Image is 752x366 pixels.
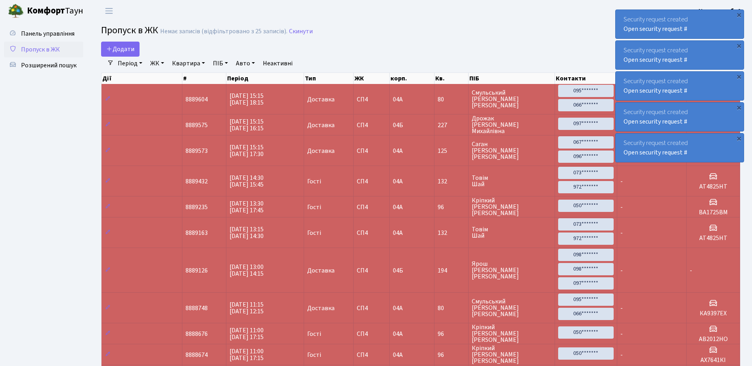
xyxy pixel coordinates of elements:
[393,304,403,313] span: 04А
[99,4,119,17] button: Переключити навігацію
[438,96,465,103] span: 80
[289,28,313,35] a: Скинути
[393,147,403,155] span: 04А
[357,148,386,154] span: СП4
[624,117,687,126] a: Open security request #
[27,4,83,18] span: Таун
[4,57,83,73] a: Розширений пошук
[393,266,403,275] span: 04Б
[620,229,623,237] span: -
[698,7,742,15] b: Консьєрж б. 4.
[4,42,83,57] a: Пропуск в ЖК
[438,331,465,337] span: 96
[472,298,551,317] span: Смульський [PERSON_NAME] [PERSON_NAME]
[393,95,403,104] span: 04А
[620,203,623,212] span: -
[357,331,386,337] span: СП4
[624,55,687,64] a: Open security request #
[230,347,264,362] span: [DATE] 11:00 [DATE] 17:15
[21,29,75,38] span: Панель управління
[186,177,208,186] span: 8889432
[620,266,623,275] span: -
[690,335,737,343] h5: АВ2012НО
[393,203,403,212] span: 04А
[357,305,386,311] span: СП4
[555,73,617,84] th: Контакти
[186,121,208,130] span: 8889575
[620,304,623,313] span: -
[472,175,551,187] span: Товім Шай
[357,204,386,210] span: СП4
[230,326,264,341] span: [DATE] 11:00 [DATE] 17:15
[186,147,208,155] span: 8889573
[393,121,403,130] span: 04Б
[186,95,208,104] span: 8889604
[8,3,24,19] img: logo.png
[230,263,264,278] span: [DATE] 13:00 [DATE] 14:15
[620,177,623,186] span: -
[735,134,743,142] div: ×
[438,178,465,185] span: 132
[357,178,386,185] span: СП4
[357,352,386,358] span: СП4
[438,230,465,236] span: 132
[186,203,208,212] span: 8889235
[472,324,551,343] span: Кріпкий [PERSON_NAME] [PERSON_NAME]
[357,96,386,103] span: СП4
[101,42,140,57] a: Додати
[438,305,465,311] span: 80
[210,57,231,70] a: ПІБ
[230,300,264,316] span: [DATE] 11:15 [DATE] 12:15
[620,351,623,359] span: -
[472,197,551,216] span: Кріпкий [PERSON_NAME] [PERSON_NAME]
[230,143,264,158] span: [DATE] 15:15 [DATE] 17:30
[472,141,551,160] span: Саган [PERSON_NAME] [PERSON_NAME]
[260,57,296,70] a: Неактивні
[307,331,321,337] span: Гості
[307,204,321,210] span: Гості
[735,72,743,80] div: ×
[690,356,737,364] h5: АХ7641КІ
[735,11,743,19] div: ×
[101,73,182,84] th: Дії
[690,183,737,191] h5: AT4825HT
[735,103,743,111] div: ×
[307,267,335,274] span: Доставка
[438,267,465,274] span: 194
[690,310,737,317] h5: КА9397ЕХ
[438,122,465,128] span: 227
[735,42,743,50] div: ×
[186,229,208,237] span: 8889163
[698,6,742,16] a: Консьєрж б. 4.
[230,117,264,133] span: [DATE] 15:15 [DATE] 16:15
[357,267,386,274] span: СП4
[4,26,83,42] a: Панель управління
[186,266,208,275] span: 8889126
[469,73,555,84] th: ПІБ
[304,73,354,84] th: Тип
[186,304,208,313] span: 8888748
[390,73,434,84] th: корп.
[690,266,692,275] span: -
[357,122,386,128] span: СП4
[624,25,687,33] a: Open security request #
[438,148,465,154] span: 125
[115,57,145,70] a: Період
[307,230,321,236] span: Гості
[616,133,744,162] div: Security request created
[186,351,208,359] span: 8888674
[616,103,744,131] div: Security request created
[393,229,403,237] span: 04А
[230,91,264,107] span: [DATE] 15:15 [DATE] 18:15
[472,345,551,364] span: Кріпкий [PERSON_NAME] [PERSON_NAME]
[307,96,335,103] span: Доставка
[393,330,403,338] span: 04А
[616,41,744,69] div: Security request created
[472,90,551,109] span: Смульський [PERSON_NAME] [PERSON_NAME]
[226,73,304,84] th: Період
[307,122,335,128] span: Доставка
[307,148,335,154] span: Доставка
[21,45,60,54] span: Пропуск в ЖК
[616,10,744,38] div: Security request created
[307,178,321,185] span: Гості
